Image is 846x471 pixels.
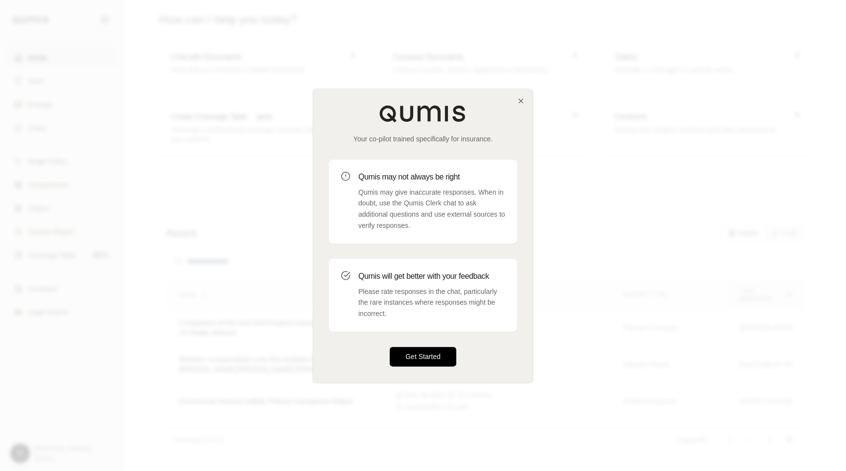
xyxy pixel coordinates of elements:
[358,187,505,231] p: Qumis may give inaccurate responses. When in doubt, use the Qumis Clerk chat to ask additional qu...
[358,270,505,282] h3: Qumis will get better with your feedback
[379,105,467,122] img: Qumis Logo
[390,347,456,366] button: Get Started
[329,134,517,144] p: Your co-pilot trained specifically for insurance.
[358,286,505,319] p: Please rate responses in the chat, particularly the rare instances where responses might be incor...
[358,171,505,183] h3: Qumis may not always be right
